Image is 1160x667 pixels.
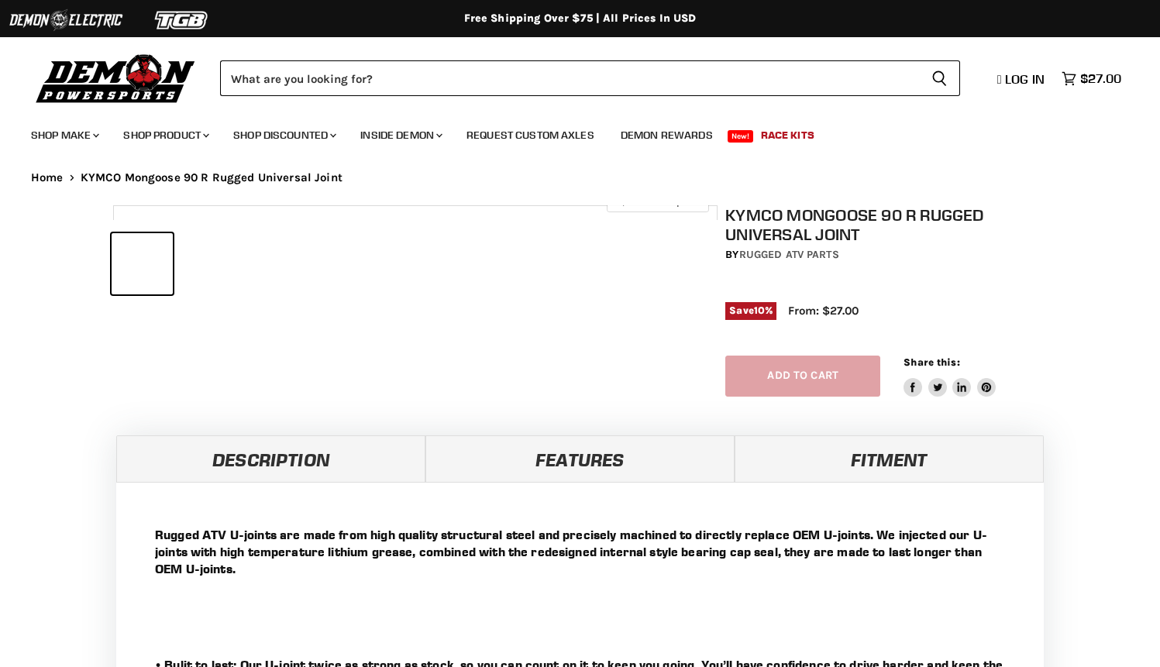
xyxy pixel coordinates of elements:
[425,435,735,482] a: Features
[609,119,725,151] a: Demon Rewards
[739,248,839,261] a: Rugged ATV Parts
[19,113,1117,151] ul: Main menu
[735,435,1044,482] a: Fitment
[1005,71,1045,87] span: Log in
[614,195,700,207] span: Click to expand
[220,60,960,96] form: Product
[222,119,346,151] a: Shop Discounted
[754,304,765,316] span: 10
[112,119,219,151] a: Shop Product
[725,302,776,319] span: Save %
[155,526,1005,577] p: Rugged ATV U-joints are made from high quality structural steel and precisely machined to directl...
[124,5,240,35] img: TGB Logo 2
[112,233,173,294] button: IMAGE thumbnail
[8,5,124,35] img: Demon Electric Logo 2
[1054,67,1129,90] a: $27.00
[725,205,1055,244] h1: KYMCO Mongoose 90 R Rugged Universal Joint
[455,119,606,151] a: Request Custom Axles
[904,356,996,397] aside: Share this:
[1080,71,1121,86] span: $27.00
[116,435,425,482] a: Description
[19,119,108,151] a: Shop Make
[749,119,826,151] a: Race Kits
[725,246,1055,263] div: by
[904,356,959,368] span: Share this:
[31,171,64,184] a: Home
[919,60,960,96] button: Search
[81,171,342,184] span: KYMCO Mongoose 90 R Rugged Universal Joint
[349,119,452,151] a: Inside Demon
[31,50,201,105] img: Demon Powersports
[990,72,1054,86] a: Log in
[788,304,859,318] span: From: $27.00
[220,60,919,96] input: Search
[728,130,754,143] span: New!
